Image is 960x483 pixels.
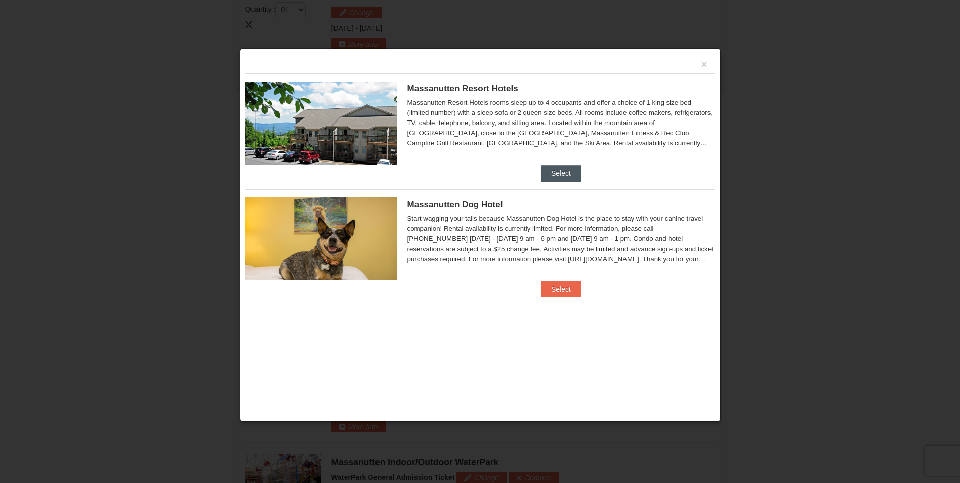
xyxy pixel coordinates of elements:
[541,281,581,297] button: Select
[245,82,397,165] img: 19219026-1-e3b4ac8e.jpg
[407,199,503,209] span: Massanutten Dog Hotel
[407,98,715,148] div: Massanutten Resort Hotels rooms sleep up to 4 occupants and offer a choice of 1 king size bed (li...
[245,197,397,280] img: 27428181-5-81c892a3.jpg
[701,59,707,69] button: ×
[407,84,518,93] span: Massanutten Resort Hotels
[407,214,715,264] div: Start wagging your tails because Massanutten Dog Hotel is the place to stay with your canine trav...
[541,165,581,181] button: Select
